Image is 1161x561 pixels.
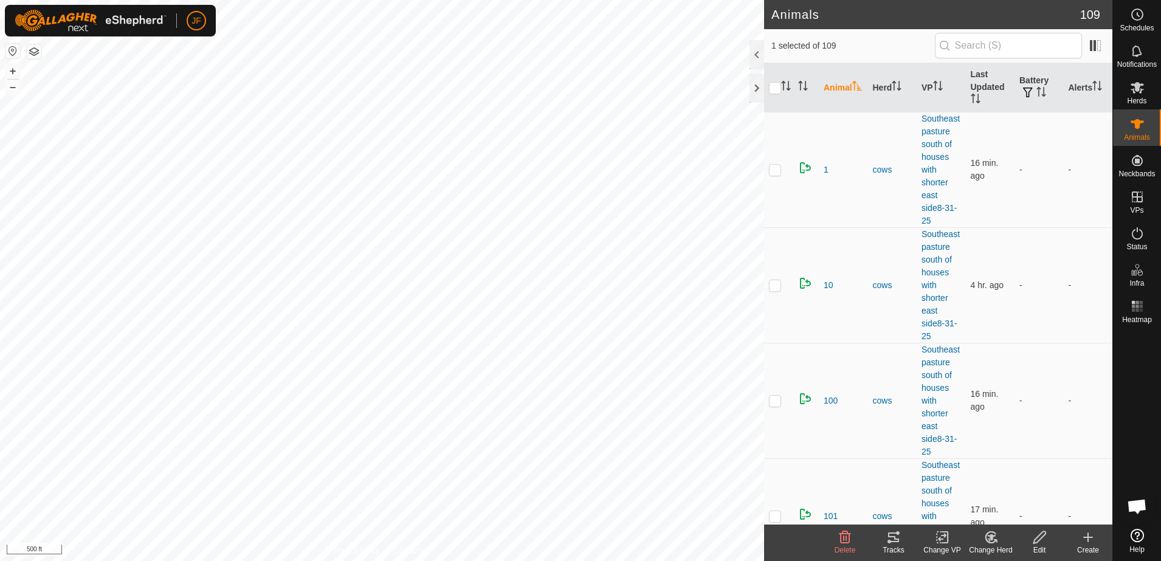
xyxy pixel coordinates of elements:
span: Notifications [1117,61,1157,68]
td: - [1015,112,1064,227]
button: + [5,64,20,78]
span: Delete [835,546,856,554]
p-sorticon: Activate to sort [892,83,901,92]
p-sorticon: Activate to sort [933,83,943,92]
span: Status [1126,243,1147,250]
span: Help [1129,546,1145,553]
span: Infra [1129,280,1144,287]
span: 10 [824,279,833,292]
th: Last Updated [966,63,1015,112]
span: VPs [1130,207,1143,214]
div: Tracks [869,545,918,556]
div: Change VP [918,545,966,556]
span: Animals [1124,134,1150,141]
span: Neckbands [1118,170,1155,177]
a: Help [1113,524,1161,558]
img: returning on [798,391,813,406]
span: Sep 2, 2025, 5:37 AM [971,389,999,411]
h2: Animals [771,7,1080,22]
div: cows [873,279,912,292]
div: Change Herd [966,545,1015,556]
th: Alerts [1064,63,1113,112]
div: Edit [1015,545,1064,556]
a: Southeast pasture south of houses with shorter east side8-31-25 [922,345,960,456]
p-sorticon: Activate to sort [781,83,791,92]
p-sorticon: Activate to sort [852,83,862,92]
a: Southeast pasture south of houses with shorter east side8-31-25 [922,229,960,341]
a: Contact Us [394,545,430,556]
p-sorticon: Activate to sort [798,83,808,92]
td: - [1064,227,1113,343]
img: returning on [798,276,813,291]
span: Sep 2, 2025, 5:36 AM [971,504,999,527]
div: Create [1064,545,1112,556]
p-sorticon: Activate to sort [971,95,980,105]
th: Battery [1015,63,1064,112]
span: Heatmap [1122,316,1152,323]
td: - [1064,343,1113,458]
button: Reset Map [5,44,20,58]
div: cows [873,510,912,523]
img: Gallagher Logo [15,10,167,32]
span: Sep 2, 2025, 1:06 AM [971,280,1004,290]
span: 1 [824,163,829,176]
a: Open chat [1119,488,1156,525]
img: returning on [798,507,813,521]
input: Search (S) [935,33,1082,58]
img: returning on [798,160,813,175]
a: Southeast pasture south of houses with shorter east side8-31-25 [922,114,960,225]
td: - [1015,343,1064,458]
span: Schedules [1120,24,1154,32]
td: - [1064,112,1113,227]
span: 101 [824,510,838,523]
span: 1 selected of 109 [771,40,935,52]
div: cows [873,394,912,407]
p-sorticon: Activate to sort [1036,89,1046,98]
span: JF [191,15,201,27]
a: Privacy Policy [334,545,379,556]
span: Sep 2, 2025, 5:37 AM [971,158,999,181]
th: Herd [868,63,917,112]
td: - [1015,227,1064,343]
th: Animal [819,63,868,112]
p-sorticon: Activate to sort [1092,83,1102,92]
th: VP [917,63,966,112]
span: Herds [1127,97,1146,105]
span: 100 [824,394,838,407]
span: 109 [1080,5,1100,24]
button: Map Layers [27,44,41,59]
div: cows [873,163,912,176]
button: – [5,80,20,94]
